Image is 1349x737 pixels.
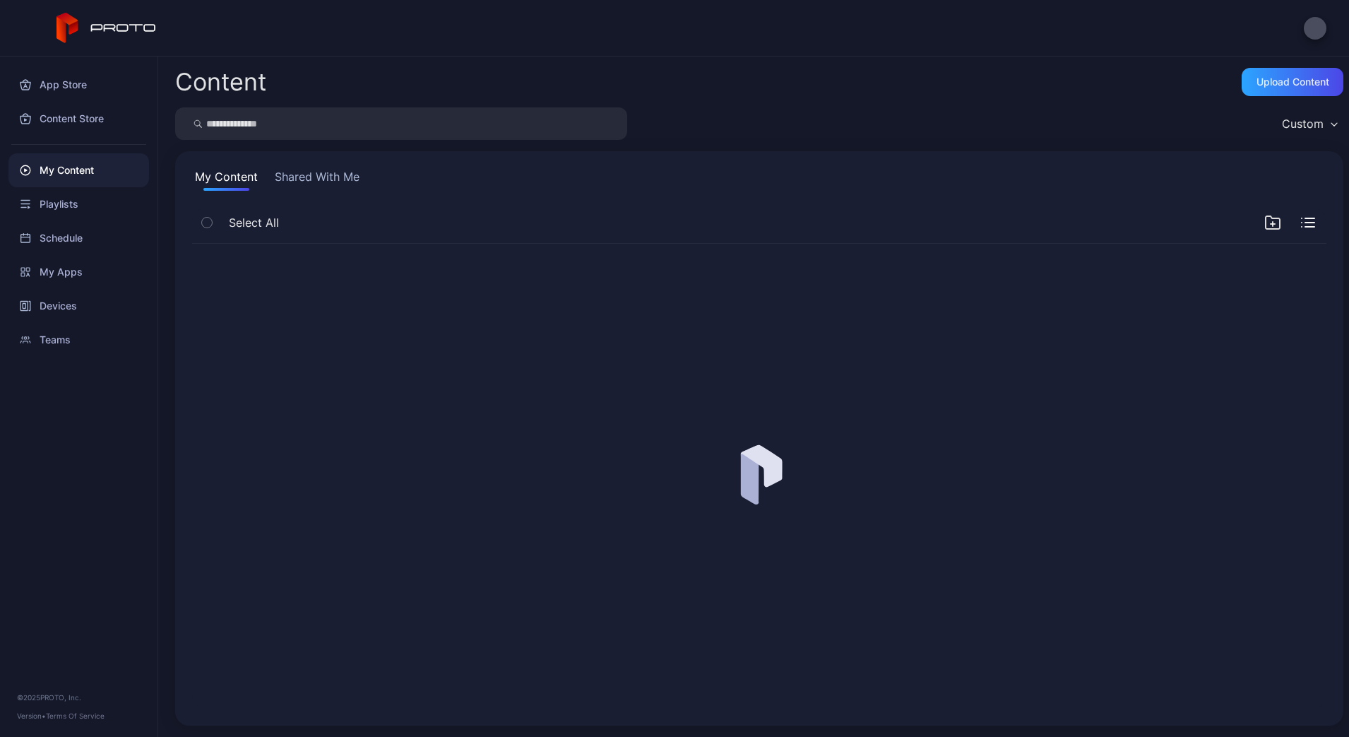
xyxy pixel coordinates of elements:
[8,187,149,221] a: Playlists
[8,153,149,187] a: My Content
[1275,107,1343,140] button: Custom
[8,323,149,357] a: Teams
[8,102,149,136] a: Content Store
[8,221,149,255] a: Schedule
[46,712,105,720] a: Terms Of Service
[8,255,149,289] a: My Apps
[1242,68,1343,96] button: Upload Content
[1282,117,1324,131] div: Custom
[8,289,149,323] a: Devices
[175,70,266,94] div: Content
[229,214,279,231] span: Select All
[17,692,141,703] div: © 2025 PROTO, Inc.
[1256,76,1329,88] div: Upload Content
[192,168,261,191] button: My Content
[272,168,362,191] button: Shared With Me
[17,712,46,720] span: Version •
[8,68,149,102] a: App Store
